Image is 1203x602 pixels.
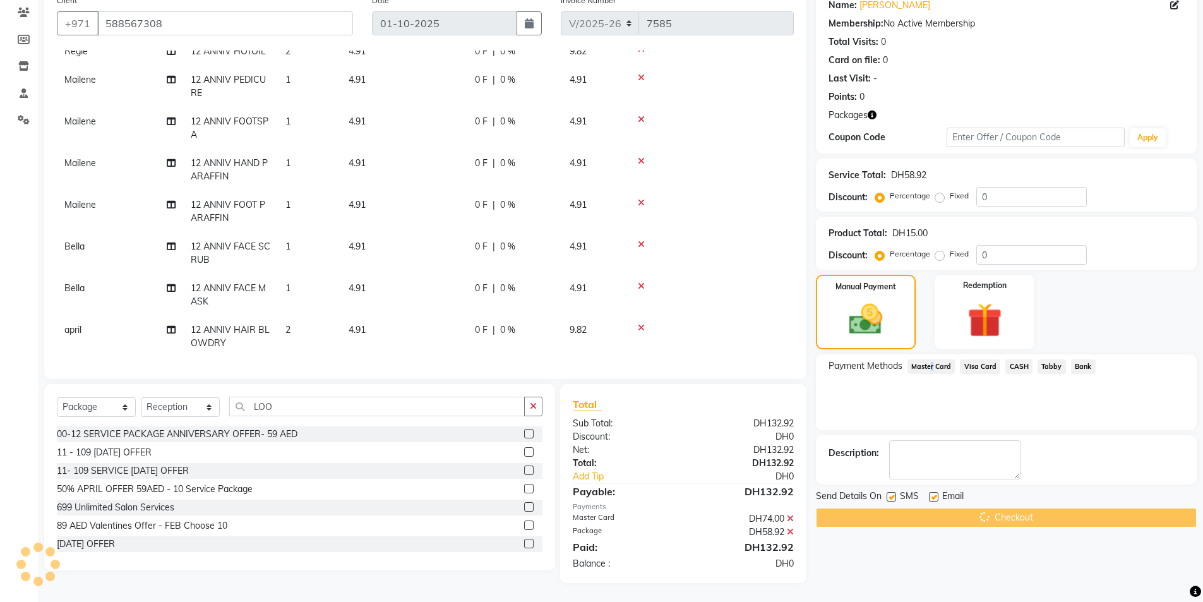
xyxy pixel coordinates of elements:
span: 4.91 [570,74,587,85]
span: 4.91 [570,199,587,210]
span: 0 % [500,282,515,295]
span: CASH [1005,359,1032,374]
span: Tabby [1038,359,1066,374]
span: SMS [900,490,919,505]
span: 1 [285,157,290,169]
div: [DATE] OFFER [57,538,115,551]
span: 0 % [500,365,515,378]
div: 11 - 109 [DATE] OFFER [57,446,152,459]
span: 4.91 [570,282,587,294]
span: 0 F [475,240,488,253]
span: 0 F [475,157,488,170]
div: Total: [563,457,683,470]
img: _gift.svg [957,299,1013,342]
span: Email [942,490,964,505]
div: Payable: [563,484,683,499]
div: Payments [573,502,793,512]
div: DH0 [683,430,803,443]
span: | [493,240,495,253]
div: Discount: [563,430,683,443]
div: 0 [859,90,865,104]
div: 699 Unlimited Salon Services [57,501,174,514]
span: 4.91 [570,157,587,169]
input: Search by Name/Mobile/Email/Code [97,11,353,35]
div: Discount: [829,191,868,204]
span: 0 % [500,157,515,170]
span: Visa Card [960,359,1000,374]
span: Packages [829,109,868,122]
div: Last Visit: [829,72,871,85]
span: Master Card [907,359,955,374]
input: Search [229,397,525,416]
span: 0 % [500,45,515,58]
div: DH132.92 [683,457,803,470]
span: 4.91 [349,282,366,294]
span: 0 % [500,198,515,212]
span: 0 F [475,73,488,87]
div: DH132.92 [683,417,803,430]
span: 0 % [500,73,515,87]
span: | [493,115,495,128]
a: Add Tip [563,470,703,483]
span: | [493,157,495,170]
span: 12 ANNIV FOOT PARAFFIN [191,199,265,224]
span: 4.91 [349,116,366,127]
span: Mailene [64,157,96,169]
button: Apply [1130,128,1166,147]
span: 4.91 [570,366,587,377]
span: 1 [285,116,290,127]
span: Bella [64,282,85,294]
div: Master Card [563,512,683,526]
span: 4.91 [349,199,366,210]
div: Package [563,526,683,539]
span: Mailene [64,74,96,85]
label: Redemption [963,280,1007,291]
span: 0 F [475,115,488,128]
span: 12 ANNIV FACE SCRUB [191,241,270,265]
span: 9.82 [570,324,587,335]
div: DH0 [703,470,803,483]
span: 1 [285,282,290,294]
label: Manual Payment [835,281,896,292]
div: Product Total: [829,227,887,240]
span: 2 [285,324,290,335]
span: 4.91 [349,45,366,57]
label: Percentage [890,190,930,202]
div: Total Visits: [829,35,878,49]
label: Fixed [950,190,969,202]
div: DH58.92 [683,526,803,539]
span: 4.91 [349,241,366,252]
label: Percentage [890,248,930,260]
span: april [64,324,81,335]
label: Fixed [950,248,969,260]
div: 0 [881,35,886,49]
span: | [493,198,495,212]
span: | [493,282,495,295]
span: Send Details On [816,490,882,505]
div: DH132.92 [683,484,803,499]
span: 12 ANNIV PEDICURE [191,74,266,99]
div: Balance : [563,557,683,570]
span: 4.91 [349,366,366,377]
div: DH132.92 [683,539,803,555]
div: DH74.00 [683,512,803,526]
span: 0 F [475,365,488,378]
span: | [493,45,495,58]
span: 12 ANNIV FACE MASK [191,282,266,307]
div: No Active Membership [829,17,1184,30]
div: 11- 109 SERVICE [DATE] OFFER [57,464,189,478]
span: Mailene [64,116,96,127]
span: 1 [285,199,290,210]
span: Mailene [64,366,96,377]
span: Regie [64,45,88,57]
span: 1 [285,74,290,85]
span: 9.82 [570,45,587,57]
span: 4.91 [570,241,587,252]
span: 4.91 [349,74,366,85]
span: Payment Methods [829,359,902,373]
div: 00-12 SERVICE PACKAGE ANNIVERSARY OFFER- 59 AED [57,428,297,441]
span: 12 ANNIV HOTOIL [191,45,266,57]
span: 12 ANNIV FOOTSPA [191,116,268,140]
div: Coupon Code [829,131,947,144]
span: 12 ANNIV MANICURE [191,366,269,390]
